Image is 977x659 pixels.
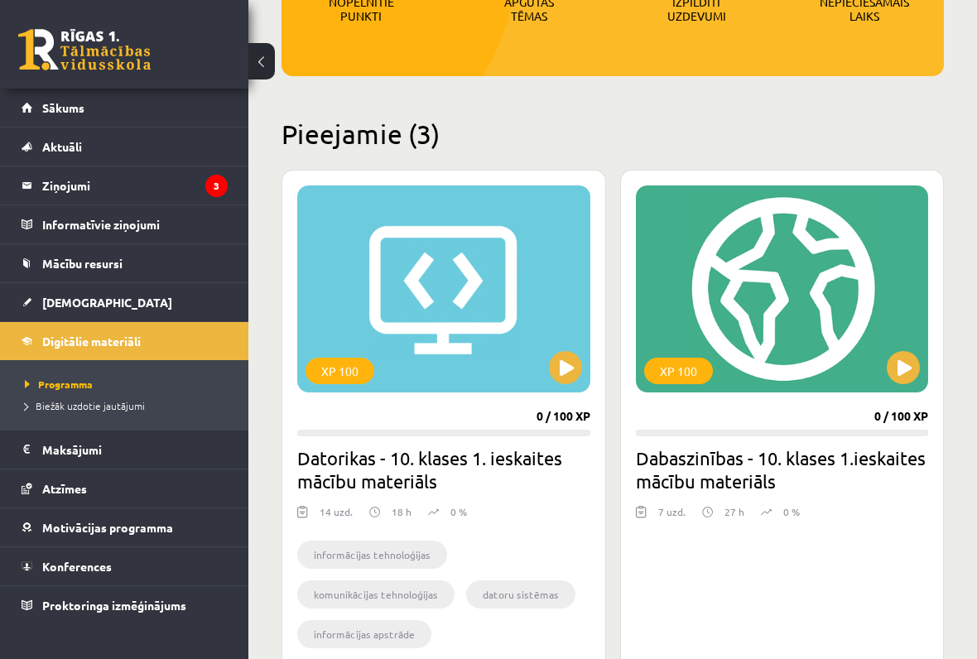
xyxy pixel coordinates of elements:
span: Biežāk uzdotie jautājumi [25,399,145,412]
a: Sākums [22,89,228,127]
a: Programma [25,377,232,392]
a: Proktoringa izmēģinājums [22,586,228,624]
span: Mācību resursi [42,256,123,271]
a: Biežāk uzdotie jautājumi [25,398,232,413]
span: Aktuāli [42,139,82,154]
span: Motivācijas programma [42,520,173,535]
a: Atzīmes [22,469,228,507]
h2: Dabaszinības - 10. klases 1.ieskaites mācību materiāls [636,446,929,493]
legend: Informatīvie ziņojumi [42,205,228,243]
li: datoru sistēmas [466,580,575,608]
a: Ziņojumi3 [22,166,228,204]
span: Digitālie materiāli [42,334,141,349]
a: Konferences [22,547,228,585]
a: Informatīvie ziņojumi [22,205,228,243]
legend: Maksājumi [42,431,228,469]
a: Aktuāli [22,127,228,166]
legend: Ziņojumi [42,166,228,204]
li: komunikācijas tehnoloģijas [297,580,455,608]
i: 3 [205,175,228,197]
p: 27 h [724,504,744,519]
a: [DEMOGRAPHIC_DATA] [22,283,228,321]
h2: Pieejamie (3) [282,118,944,150]
h2: Datorikas - 10. klases 1. ieskaites mācību materiāls [297,446,590,493]
p: 0 % [450,504,467,519]
a: Rīgas 1. Tālmācības vidusskola [18,29,151,70]
div: 14 uzd. [320,504,353,529]
a: Motivācijas programma [22,508,228,546]
a: Mācību resursi [22,244,228,282]
span: Atzīmes [42,481,87,496]
p: 0 % [783,504,800,519]
span: [DEMOGRAPHIC_DATA] [42,295,172,310]
span: Konferences [42,559,112,574]
span: Sākums [42,100,84,115]
a: Digitālie materiāli [22,322,228,360]
a: Maksājumi [22,431,228,469]
div: 7 uzd. [658,504,686,529]
li: informācijas tehnoloģijas [297,541,447,569]
div: XP 100 [644,358,713,384]
span: Programma [25,378,93,391]
p: 18 h [392,504,411,519]
span: Proktoringa izmēģinājums [42,598,186,613]
div: XP 100 [306,358,374,384]
li: informācijas apstrāde [297,620,431,648]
